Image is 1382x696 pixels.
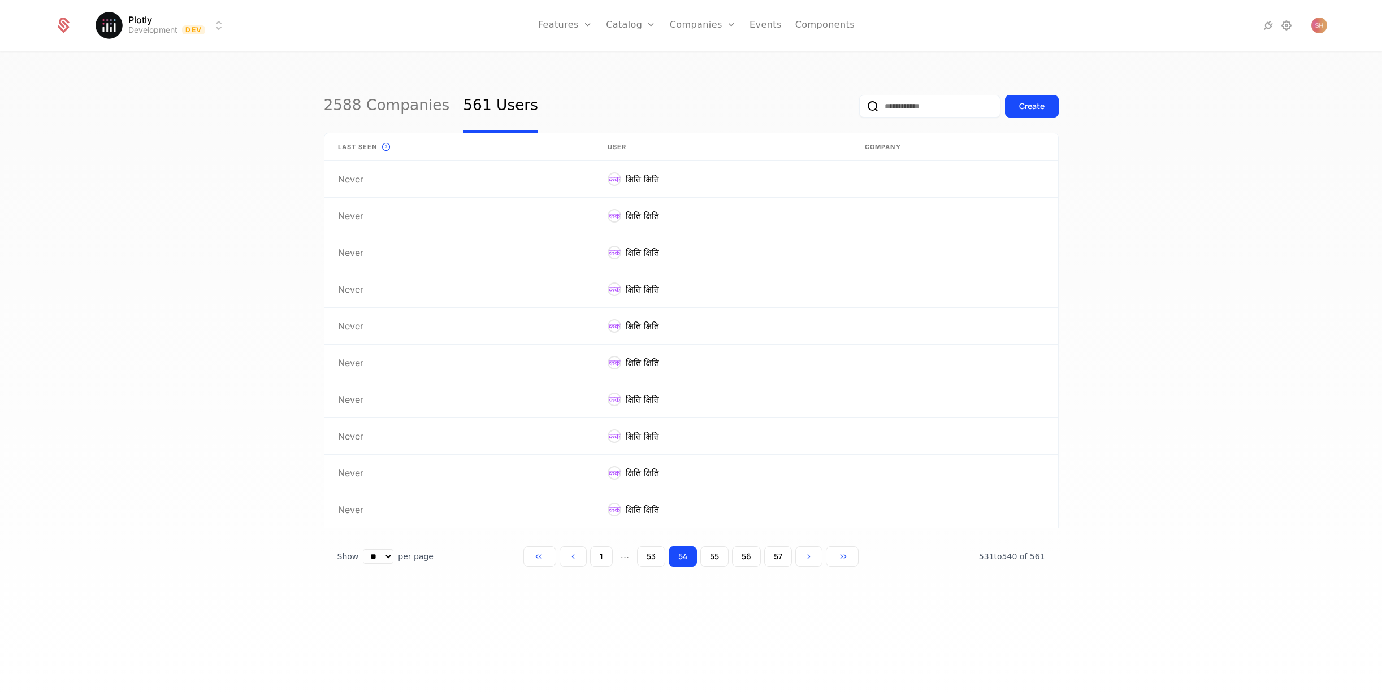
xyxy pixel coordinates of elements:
button: Select environment [99,13,226,38]
button: Go to page 57 [764,546,792,567]
span: 531 to 540 of [979,552,1030,561]
span: Dev [182,25,205,34]
button: Create [1005,95,1059,118]
span: Last seen [338,142,378,152]
div: Development [128,24,177,36]
img: Plotly [96,12,123,39]
a: Settings [1280,19,1293,32]
button: Go to first page [523,546,556,567]
span: 561 [979,552,1045,561]
th: Company [851,133,1058,161]
button: Go to next page [795,546,822,567]
select: Select page size [363,549,393,564]
button: Go to page 56 [732,546,761,567]
button: Open user button [1311,18,1327,33]
span: per page [398,551,434,562]
span: ... [616,546,634,567]
button: Go to previous page [560,546,587,567]
img: S H [1311,18,1327,33]
a: 561 Users [463,80,538,133]
span: Show [337,551,359,562]
button: Go to page 55 [700,546,729,567]
a: Integrations [1262,19,1275,32]
button: Go to page 54 [669,546,697,567]
span: Plotly [128,15,152,24]
div: Page navigation [523,546,859,567]
button: Go to page 53 [637,546,665,567]
div: Create [1019,101,1045,112]
a: 2588 Companies [324,80,450,133]
button: Go to last page [826,546,859,567]
button: Go to page 1 [590,546,613,567]
th: User [594,133,851,161]
div: Table pagination [324,546,1059,567]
